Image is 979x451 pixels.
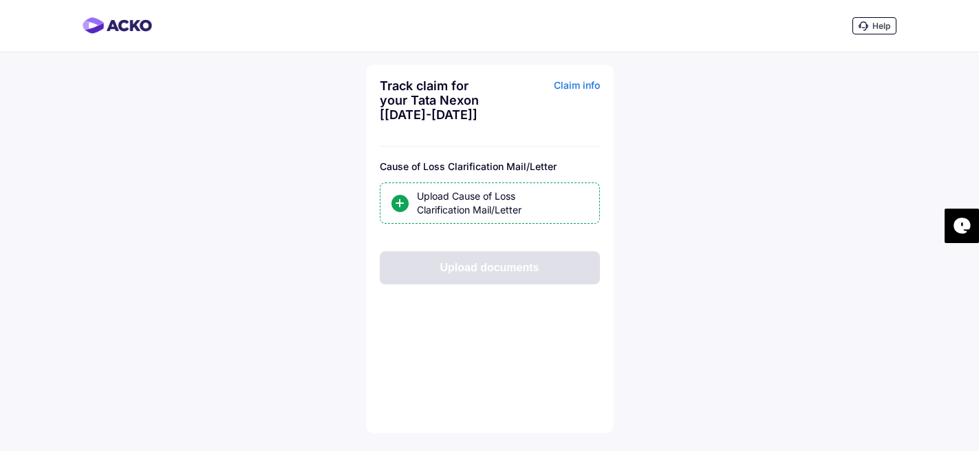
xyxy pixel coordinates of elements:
img: horizontal-gradient.png [83,17,152,34]
div: Cause of Loss Clarification Mail/Letter [380,160,600,172]
div: Upload Cause of Loss Clarification Mail/Letter [417,189,588,217]
span: Help [872,21,890,31]
div: Track claim for your Tata Nexon [[DATE]-[DATE]] [380,78,486,122]
div: Claim info [493,78,600,132]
